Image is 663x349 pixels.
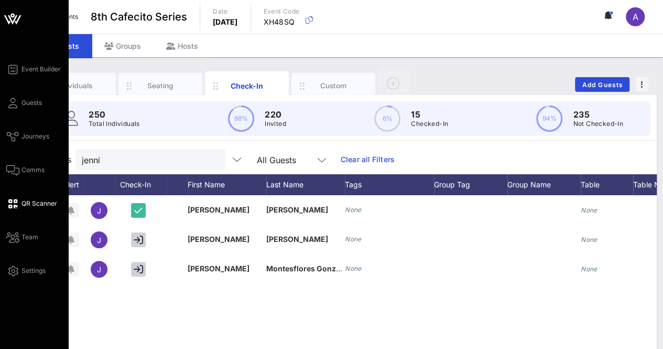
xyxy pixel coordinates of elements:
a: Journeys [6,130,49,143]
a: Clear all Filters [341,154,395,165]
div: Check-In [224,80,270,91]
a: Team [6,231,38,244]
p: 235 [573,108,623,121]
div: Hosts [154,34,211,58]
p: 220 [265,108,286,121]
div: Groups [92,34,154,58]
span: J [97,236,101,245]
p: Checked-In [411,119,448,129]
span: [PERSON_NAME] [266,205,328,214]
span: A [633,12,638,22]
i: None [581,206,597,214]
a: Event Builder [6,63,61,76]
span: Comms [21,165,45,175]
div: Custom [310,81,357,91]
div: Individuals [51,81,97,91]
i: None [581,265,597,273]
i: None [345,265,362,272]
span: Settings [21,266,46,276]
div: Group Name [507,174,581,195]
span: [PERSON_NAME] [188,205,249,214]
div: Group Tag [434,174,507,195]
div: Table [581,174,633,195]
button: Add Guests [575,77,629,92]
span: 8th Cafecito Series [91,9,187,25]
div: Alert [58,174,84,195]
a: Guests [6,97,42,109]
span: Guests [21,98,42,108]
span: QR Scanner [21,199,57,208]
span: Event Builder [21,65,61,74]
i: None [581,236,597,244]
div: A [626,7,645,26]
p: 250 [89,108,140,121]
div: Seating [137,81,184,91]
span: Journeys [21,132,49,141]
span: J [97,265,101,274]
div: All Guests [257,155,296,165]
span: [PERSON_NAME] [188,235,249,244]
span: J [97,206,101,215]
div: All Guests [251,149,334,170]
span: Team [21,232,38,242]
i: None [345,235,362,243]
div: First Name [188,174,266,195]
p: Date [213,6,238,17]
p: Invited [265,119,286,129]
p: Total Individuals [89,119,140,129]
span: Montesflores Gonzalez [266,264,351,273]
p: XH48SQ [264,17,300,27]
a: Comms [6,164,45,176]
span: Add Guests [582,81,623,89]
i: None [345,206,362,214]
p: 15 [411,108,448,121]
p: Not Checked-In [573,119,623,129]
a: QR Scanner [6,197,57,210]
div: Tags [345,174,434,195]
span: [PERSON_NAME] [266,235,328,244]
span: [PERSON_NAME] [188,264,249,273]
div: Check-In [114,174,167,195]
p: Event Code [264,6,300,17]
a: Settings [6,265,46,277]
div: Last Name [266,174,345,195]
p: [DATE] [213,17,238,27]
